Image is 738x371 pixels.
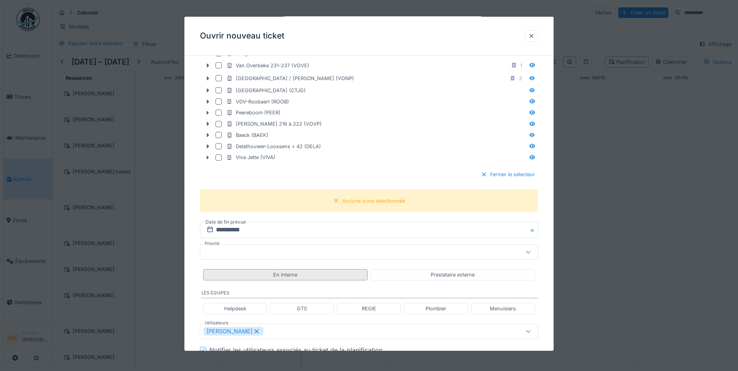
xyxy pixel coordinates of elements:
div: 2 [519,75,522,82]
div: Van Overbeke 231-237 (VOVE) [226,61,309,69]
div: [GEOGRAPHIC_DATA] / [PERSON_NAME] (VONP) [226,75,354,82]
div: Prestataire externe [431,271,475,278]
label: Priorité [203,240,221,247]
div: REGIE [362,305,376,312]
div: Peereboom (PEER) [226,109,280,116]
div: VDV-Roobaert (ROOB) [226,98,289,105]
label: Date de fin prévue [205,218,247,226]
div: [GEOGRAPHIC_DATA] (CTJG) [226,87,306,94]
div: Baeck (BAEK) [226,131,268,139]
div: Viva Jette (VIVA) [226,154,275,161]
div: Menuisiers [490,305,516,312]
div: 1 [520,61,522,69]
div: En interne [273,271,297,278]
div: Plombier [426,305,446,312]
div: Helpdesk [224,305,246,312]
div: Notifier les utilisateurs associés au ticket de la planification [209,345,382,355]
div: GTS [297,305,307,312]
label: Les équipes [202,290,538,298]
label: Utilisateurs [203,320,230,326]
div: Aucune zone sélectionnée [342,197,405,205]
h3: Ouvrir nouveau ticket [200,31,284,41]
div: [PERSON_NAME] 216 à 222 (VOVP) [226,120,322,128]
button: Close [529,222,538,238]
div: [PERSON_NAME] [203,327,263,336]
div: Delathouwer-Loossens + 42 (DELA) [226,143,321,150]
div: Pangeart (PANG) [226,49,276,57]
div: Fermer le sélecteur [478,169,538,180]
